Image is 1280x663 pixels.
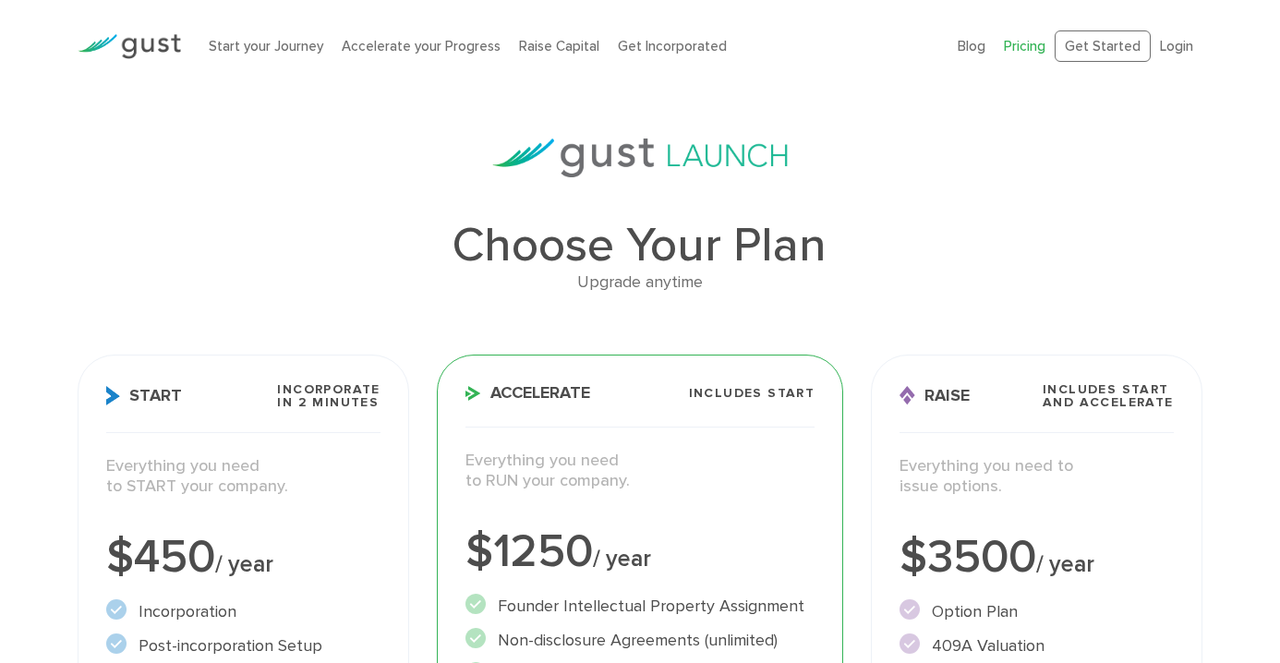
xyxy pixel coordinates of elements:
p: Everything you need to issue options. [900,456,1174,498]
li: Option Plan [900,599,1174,624]
li: Incorporation [106,599,380,624]
span: Start [106,386,182,405]
a: Start your Journey [209,38,323,54]
a: Raise Capital [519,38,599,54]
a: Blog [958,38,985,54]
li: Non-disclosure Agreements (unlimited) [465,628,815,653]
span: / year [215,550,273,578]
a: Get Started [1055,30,1151,63]
a: Login [1160,38,1193,54]
li: 409A Valuation [900,633,1174,658]
span: Incorporate in 2 Minutes [277,383,380,409]
img: Accelerate Icon [465,386,481,401]
p: Everything you need to START your company. [106,456,380,498]
div: $1250 [465,529,815,575]
img: Start Icon X2 [106,386,120,405]
span: / year [1036,550,1094,578]
a: Accelerate your Progress [342,38,501,54]
span: Includes START and ACCELERATE [1043,383,1174,409]
a: Get Incorporated [618,38,727,54]
span: Includes START [689,387,815,400]
span: / year [593,545,651,573]
div: $450 [106,535,380,581]
span: Accelerate [465,385,590,402]
p: Everything you need to RUN your company. [465,451,815,492]
li: Post-incorporation Setup [106,633,380,658]
span: Raise [900,386,970,405]
img: Raise Icon [900,386,915,405]
div: Upgrade anytime [78,270,1202,296]
li: Founder Intellectual Property Assignment [465,594,815,619]
h1: Choose Your Plan [78,222,1202,270]
div: $3500 [900,535,1174,581]
a: Pricing [1004,38,1045,54]
img: Gust Logo [78,34,181,59]
img: gust-launch-logos.svg [492,139,788,177]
